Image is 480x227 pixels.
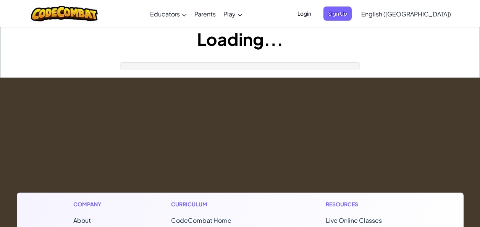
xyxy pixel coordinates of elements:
[326,216,382,224] a: Live Online Classes
[323,6,352,21] button: Sign Up
[73,200,109,208] h1: Company
[361,10,451,18] span: English ([GEOGRAPHIC_DATA])
[171,200,263,208] h1: Curriculum
[357,3,455,24] a: English ([GEOGRAPHIC_DATA])
[73,216,91,224] a: About
[150,10,180,18] span: Educators
[326,200,407,208] h1: Resources
[146,3,191,24] a: Educators
[220,3,246,24] a: Play
[293,6,316,21] button: Login
[223,10,236,18] span: Play
[191,3,220,24] a: Parents
[0,27,480,51] h1: Loading...
[171,216,231,224] span: CodeCombat Home
[31,6,98,21] img: CodeCombat logo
